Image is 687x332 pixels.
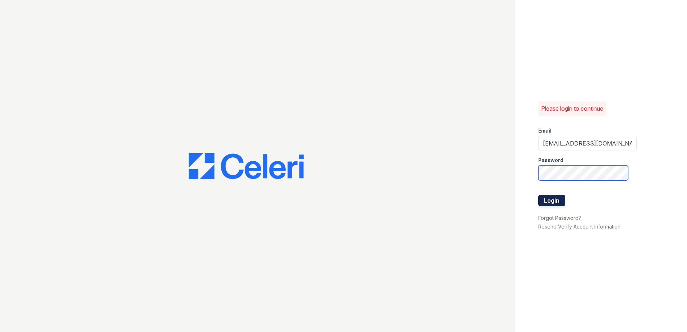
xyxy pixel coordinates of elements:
img: CE_Logo_Blue-a8612792a0a2168367f1c8372b55b34899dd931a85d93a1a3d3e32e68fde9ad4.png [189,153,304,179]
p: Please login to continue [541,104,603,113]
label: Password [538,157,563,164]
a: Resend Verify Account Information [538,223,621,230]
a: Forgot Password? [538,215,581,221]
label: Email [538,127,552,134]
button: Login [538,195,565,206]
